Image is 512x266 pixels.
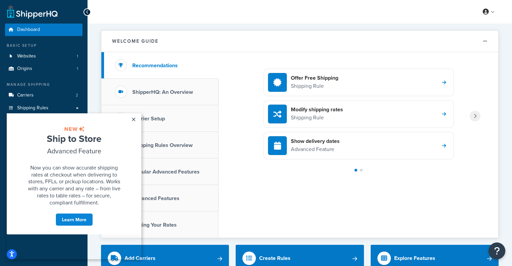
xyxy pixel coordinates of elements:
h4: Show delivery dates [291,138,340,145]
span: Origins [17,66,32,72]
p: Shipping Rule [291,82,338,90]
button: Open Resource Center [488,242,505,259]
h3: Testing Your Rates [132,222,177,228]
a: Dashboard [5,24,82,36]
div: Explore Features [394,254,435,263]
p: Advanced Feature [291,145,340,154]
a: Carriers2 [5,89,82,102]
li: Advanced Features [5,115,82,127]
a: Shipping Rules [5,102,82,114]
a: Advanced Features0 [5,115,82,127]
span: Advanced Feature [40,33,95,42]
h3: Advanced Features [132,195,179,201]
h4: Offer Free Shipping [291,74,338,82]
a: Help Docs [5,184,82,196]
span: 1 [77,66,78,72]
span: Now you can show accurate shipping rates at checkout when delivering to stores, FFLs, or pickup l... [21,50,114,93]
h4: Modify shipping rates [291,106,343,113]
div: Basic Setup [5,43,82,48]
a: Origins1 [5,63,82,75]
h3: Recommendations [132,63,178,69]
h2: Welcome Guide [112,39,159,44]
span: Ship to Store [40,18,95,32]
div: Resources [5,139,82,145]
p: Shipping Rule [291,113,343,122]
a: Learn More [49,100,86,113]
span: 2 [76,92,78,98]
a: Marketplace [5,159,82,171]
span: Carriers [17,92,34,98]
span: Websites [17,53,36,59]
button: Welcome Guide [101,31,498,52]
a: Test Your Rates [5,146,82,158]
h3: Popular Advanced Features [132,169,200,175]
li: Websites [5,50,82,63]
h3: Carrier Setup [132,116,165,122]
span: Dashboard [17,27,40,33]
div: Create Rules [259,254,291,263]
a: Websites1 [5,50,82,63]
span: 1 [77,53,78,59]
h3: ShipperHQ: An Overview [132,89,193,95]
a: Analytics [5,171,82,183]
li: Carriers [5,89,82,102]
div: Manage Shipping [5,82,82,87]
span: Shipping Rules [17,105,48,111]
li: Origins [5,63,82,75]
h3: Shipping Rules Overview [132,142,193,148]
